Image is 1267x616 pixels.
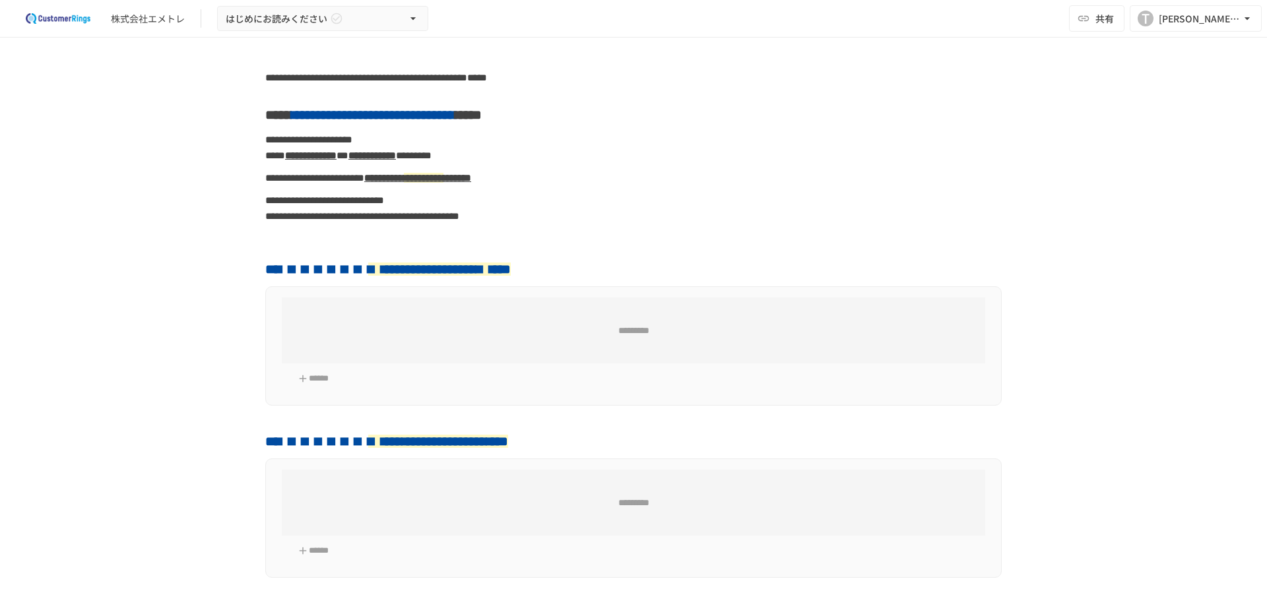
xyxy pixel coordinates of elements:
[1095,11,1114,26] span: 共有
[16,8,100,29] img: 2eEvPB0nRDFhy0583kMjGN2Zv6C2P7ZKCFl8C3CzR0M
[1130,5,1262,32] button: T[PERSON_NAME][EMAIL_ADDRESS][DOMAIN_NAME]
[1138,11,1153,26] div: T
[226,11,327,27] span: はじめにお読みください
[1069,5,1124,32] button: 共有
[1159,11,1241,27] div: [PERSON_NAME][EMAIL_ADDRESS][DOMAIN_NAME]
[217,6,428,32] button: はじめにお読みください
[111,12,185,26] div: 株式会社エメトレ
